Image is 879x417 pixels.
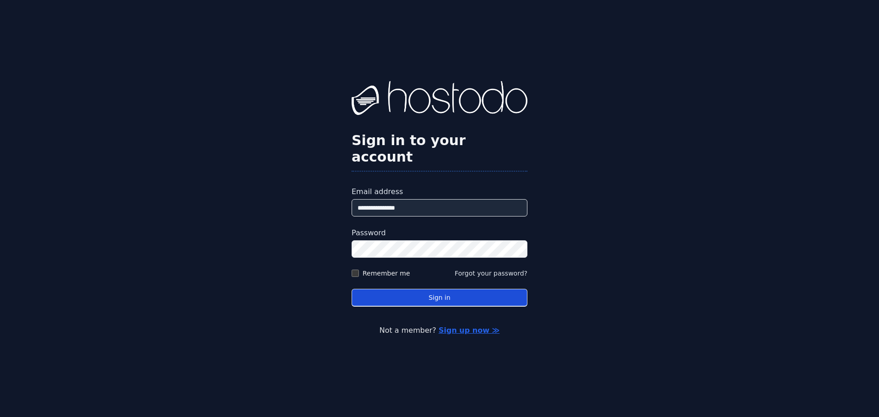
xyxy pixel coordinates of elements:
[352,81,527,118] img: Hostodo
[352,289,527,307] button: Sign in
[455,269,527,278] button: Forgot your password?
[439,326,499,335] a: Sign up now ≫
[352,186,527,197] label: Email address
[352,132,527,165] h2: Sign in to your account
[44,325,835,336] p: Not a member?
[352,227,527,238] label: Password
[363,269,410,278] label: Remember me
